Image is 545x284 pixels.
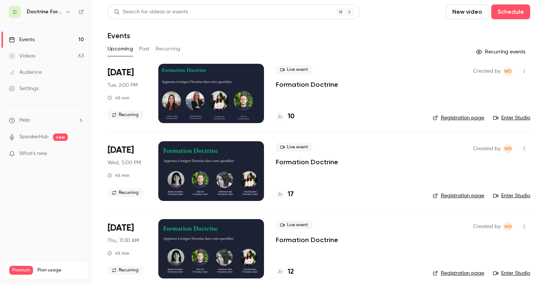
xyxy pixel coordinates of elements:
[19,133,49,141] a: SpeakerHub
[108,250,129,256] div: 45 min
[9,266,33,275] span: Premium
[503,67,512,76] span: Webinar Doctrine
[19,150,47,158] span: What's new
[9,36,34,43] div: Events
[276,158,338,166] a: Formation Doctrine
[139,43,150,55] button: Past
[288,112,294,122] h4: 10
[504,67,512,76] span: WD
[276,235,338,244] a: Formation Doctrine
[9,69,42,76] div: Audience
[446,4,488,19] button: New video
[276,189,294,199] a: 17
[9,85,39,92] div: Settings
[108,159,141,166] span: Wed, 5:00 PM
[276,143,313,152] span: Live event
[491,4,530,19] button: Schedule
[276,112,294,122] a: 10
[504,222,512,231] span: WD
[503,222,512,231] span: Webinar Doctrine
[9,52,35,60] div: Videos
[9,116,84,124] li: help-dropdown-opener
[108,188,143,197] span: Recurring
[75,151,84,157] iframe: Noticeable Trigger
[108,144,134,156] span: [DATE]
[504,144,512,153] span: WD
[433,114,484,122] a: Registration page
[108,64,146,123] div: Sep 23 Tue, 2:00 PM (Europe/Paris)
[288,189,294,199] h4: 17
[473,222,501,231] span: Created by
[276,65,313,74] span: Live event
[53,133,68,141] span: new
[108,219,146,278] div: Sep 25 Thu, 11:30 AM (Europe/Paris)
[493,192,530,199] a: Enter Studio
[108,43,133,55] button: Upcoming
[13,8,17,16] span: D
[276,267,294,277] a: 12
[433,270,484,277] a: Registration page
[114,8,188,16] div: Search for videos or events
[108,110,143,119] span: Recurring
[108,82,138,89] span: Tue, 2:00 PM
[156,43,181,55] button: Recurring
[473,67,501,76] span: Created by
[108,266,143,275] span: Recurring
[108,67,134,79] span: [DATE]
[493,114,530,122] a: Enter Studio
[493,270,530,277] a: Enter Studio
[433,192,484,199] a: Registration page
[473,46,530,58] button: Recurring events
[108,31,130,40] h1: Events
[27,8,62,16] h6: Doctrine Formation Corporate
[473,144,501,153] span: Created by
[276,80,338,89] a: Formation Doctrine
[108,172,129,178] div: 45 min
[503,144,512,153] span: Webinar Doctrine
[276,221,313,229] span: Live event
[108,222,134,234] span: [DATE]
[108,95,129,101] div: 45 min
[288,267,294,277] h4: 12
[19,116,30,124] span: Help
[37,267,83,273] span: Plan usage
[108,237,139,244] span: Thu, 11:30 AM
[108,141,146,201] div: Sep 24 Wed, 5:00 PM (Europe/Paris)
